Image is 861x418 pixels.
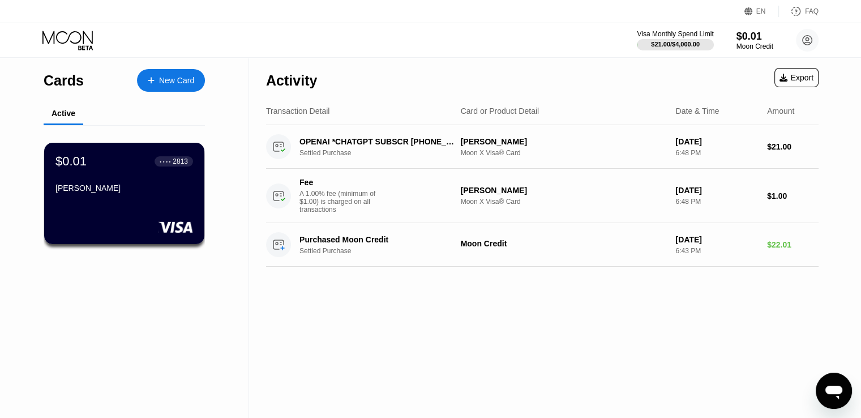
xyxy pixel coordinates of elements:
div: [DATE] [675,137,758,146]
div: EN [756,7,766,15]
div: Fee [299,178,379,187]
div: Activity [266,72,317,89]
div: 6:48 PM [675,149,758,157]
div: 6:43 PM [675,247,758,255]
div: Settled Purchase [299,247,466,255]
div: Export [774,68,819,87]
div: Visa Monthly Spend Limit$21.00/$4,000.00 [637,30,713,50]
div: Date & Time [675,106,719,116]
div: Card or Product Detail [461,106,539,116]
div: Active [52,109,75,118]
div: Transaction Detail [266,106,329,116]
div: $0.01 [55,154,87,169]
div: [PERSON_NAME] [461,137,667,146]
iframe: Button to launch messaging window [816,373,852,409]
div: Cards [44,72,84,89]
div: FAQ [779,6,819,17]
div: Moon Credit [461,239,667,248]
div: Moon Credit [736,42,773,50]
div: FeeA 1.00% fee (minimum of $1.00) is charged on all transactions[PERSON_NAME]Moon X Visa® Card[DA... [266,169,819,223]
div: Moon X Visa® Card [461,198,667,206]
div: Purchased Moon Credit [299,235,455,244]
div: [PERSON_NAME] [55,184,193,193]
div: $0.01● ● ● ●2813[PERSON_NAME] [44,143,204,244]
div: $21.00 / $4,000.00 [651,41,700,48]
div: Amount [767,106,794,116]
div: [DATE] [675,186,758,195]
div: A 1.00% fee (minimum of $1.00) is charged on all transactions [299,190,384,214]
div: Visa Monthly Spend Limit [637,30,713,38]
div: $21.00 [767,142,819,151]
div: New Card [159,76,194,86]
div: Settled Purchase [299,149,466,157]
div: 2813 [173,157,188,165]
div: 6:48 PM [675,198,758,206]
div: FAQ [805,7,819,15]
div: $1.00 [767,191,819,201]
div: Purchased Moon CreditSettled PurchaseMoon Credit[DATE]6:43 PM$22.01 [266,223,819,267]
div: OPENAI *CHATGPT SUBSCR [PHONE_NUMBER] USSettled Purchase[PERSON_NAME]Moon X Visa® Card[DATE]6:48 ... [266,125,819,169]
div: New Card [137,69,205,92]
div: ● ● ● ● [160,160,171,163]
div: $22.01 [767,240,819,249]
div: [DATE] [675,235,758,244]
div: Moon X Visa® Card [461,149,667,157]
div: Export [779,73,813,82]
div: EN [744,6,779,17]
div: [PERSON_NAME] [461,186,667,195]
div: $0.01 [736,31,773,42]
div: OPENAI *CHATGPT SUBSCR [PHONE_NUMBER] US [299,137,455,146]
div: $0.01Moon Credit [736,31,773,50]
